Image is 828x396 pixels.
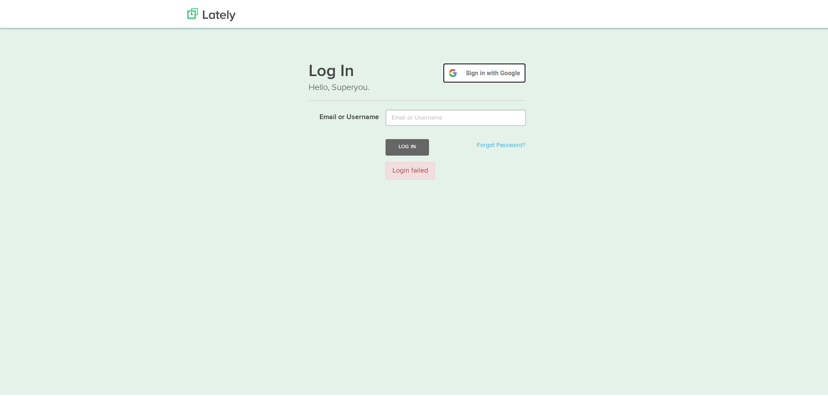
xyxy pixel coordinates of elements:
a: Forgot Password? [477,140,525,146]
img: Lately [187,7,236,20]
h1: Log In [309,61,526,80]
p: Hello, Superyou. [309,80,526,92]
img: google-signin.png [443,61,526,81]
label: Email or Username [302,108,379,121]
div: Login failed [386,160,435,178]
button: Log In [386,137,429,153]
input: Email or Username [386,108,526,124]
